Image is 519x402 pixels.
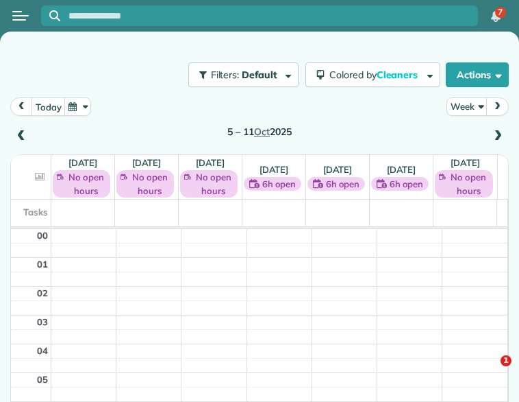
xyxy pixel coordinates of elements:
[323,164,353,175] a: [DATE]
[259,164,289,175] a: [DATE]
[68,157,98,168] a: [DATE]
[37,287,48,298] span: 02
[37,345,48,356] span: 04
[446,97,488,116] button: Week
[41,10,60,21] button: Focus search
[31,97,66,116] button: Today
[387,164,416,175] a: [DATE]
[446,62,509,87] button: Actions
[305,62,440,87] button: Colored byCleaners
[390,177,424,191] span: 6h open
[49,10,60,21] svg: Focus search
[37,230,48,241] span: 00
[242,69,278,81] span: Default
[254,126,270,138] span: Oct
[132,157,162,168] a: [DATE]
[377,69,420,81] span: Cleaners
[12,8,29,23] button: Open menu
[66,170,106,198] span: No open hours
[498,7,503,18] span: 7
[10,97,33,116] button: prev
[23,206,48,217] span: Tasks
[329,69,422,81] span: Colored by
[475,1,519,31] nav: Main
[37,316,48,327] span: 03
[34,127,485,137] h2: 5 – 11 2025
[211,69,240,81] span: Filters:
[196,157,225,168] a: [DATE]
[481,1,510,32] div: 7 unread notifications
[181,62,299,87] a: Filters: Default
[501,355,511,366] span: 1
[188,62,299,87] button: Filters: Default
[262,177,296,191] span: 6h open
[37,374,48,385] span: 05
[130,170,170,198] span: No open hours
[486,97,509,116] button: next
[326,177,360,191] span: 6h open
[194,170,233,198] span: No open hours
[37,259,48,270] span: 01
[451,157,480,168] a: [DATE]
[472,355,505,388] iframe: Intercom live chat
[448,170,489,198] span: No open hours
